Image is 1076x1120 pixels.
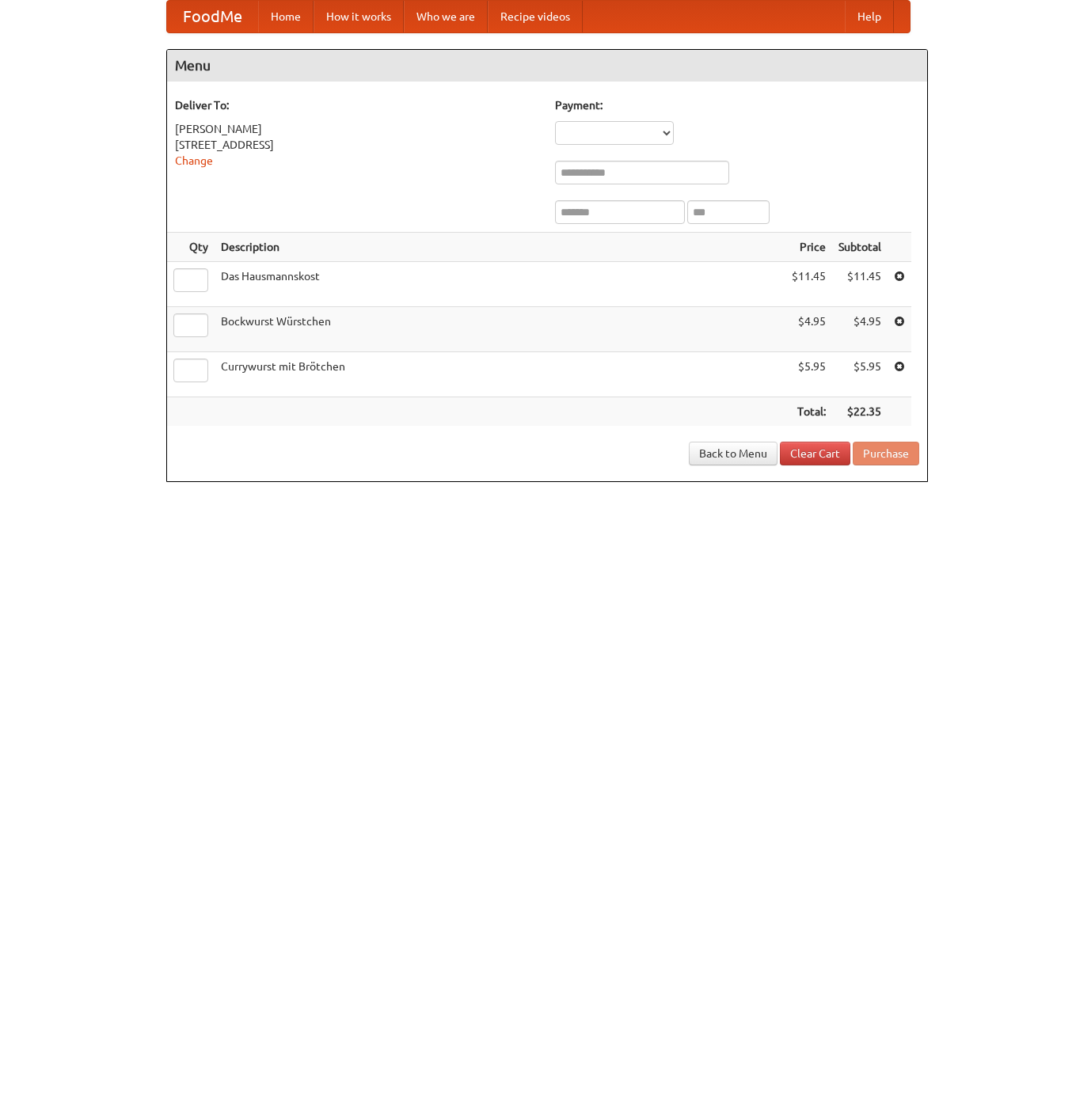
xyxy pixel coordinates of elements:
[175,154,213,167] a: Change
[167,233,215,262] th: Qty
[167,50,927,82] h4: Menu
[215,352,785,397] td: Currywurst mit Brötchen
[175,121,539,137] div: [PERSON_NAME]
[832,352,888,397] td: $5.95
[785,307,832,352] td: $4.95
[215,307,785,352] td: Bockwurst Würstchen
[832,233,888,262] th: Subtotal
[167,1,258,32] a: FoodMe
[853,442,919,465] button: Purchase
[780,442,850,465] a: Clear Cart
[845,1,894,32] a: Help
[832,397,888,427] th: $22.35
[785,233,832,262] th: Price
[175,137,539,153] div: [STREET_ADDRESS]
[215,262,785,307] td: Das Hausmannskost
[689,442,778,465] a: Back to Menu
[258,1,314,32] a: Home
[785,397,832,427] th: Total:
[404,1,488,32] a: Who we are
[832,262,888,307] td: $11.45
[785,262,832,307] td: $11.45
[314,1,404,32] a: How it works
[175,97,539,113] h5: Deliver To:
[785,352,832,397] td: $5.95
[832,307,888,352] td: $4.95
[488,1,583,32] a: Recipe videos
[215,233,785,262] th: Description
[555,97,919,113] h5: Payment:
